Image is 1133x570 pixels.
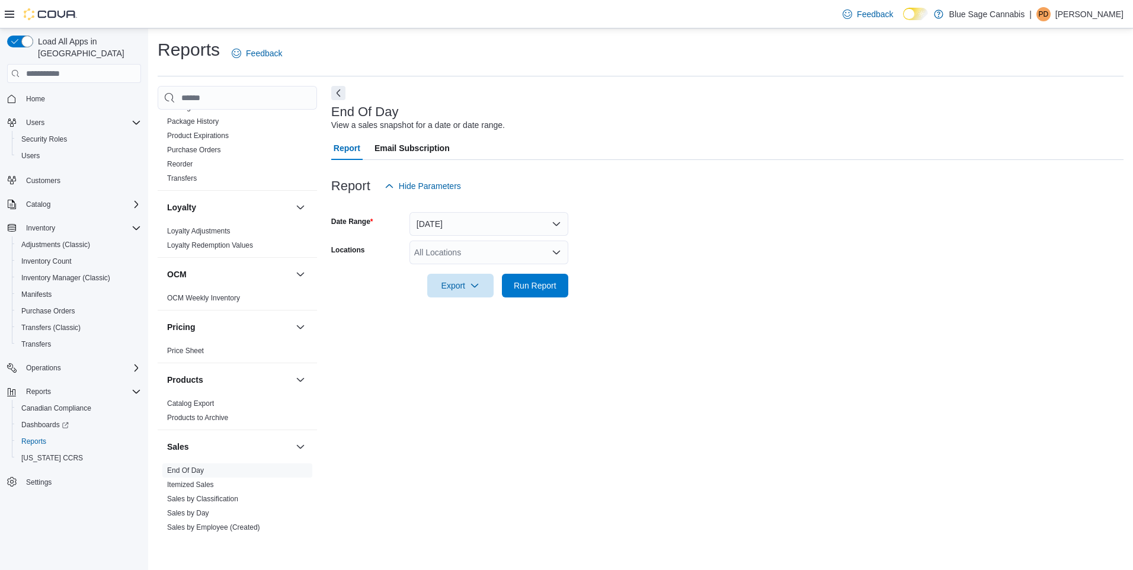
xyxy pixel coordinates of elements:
[167,466,204,475] a: End Of Day
[17,337,141,351] span: Transfers
[293,373,308,387] button: Products
[2,114,146,131] button: Users
[12,400,146,417] button: Canadian Compliance
[167,201,196,213] h3: Loyalty
[167,347,204,355] a: Price Sheet
[21,116,49,130] button: Users
[167,321,195,333] h3: Pricing
[2,383,146,400] button: Reports
[167,321,291,333] button: Pricing
[167,241,253,249] a: Loyalty Redemption Values
[21,197,55,212] button: Catalog
[167,117,219,126] span: Package History
[167,441,291,453] button: Sales
[167,226,231,236] span: Loyalty Adjustments
[12,148,146,164] button: Users
[167,227,231,235] a: Loyalty Adjustments
[949,7,1025,21] p: Blue Sage Cannabis
[21,340,51,349] span: Transfers
[167,346,204,356] span: Price Sheet
[227,41,287,65] a: Feedback
[21,273,110,283] span: Inventory Manager (Classic)
[331,119,505,132] div: View a sales snapshot for a date or date range.
[514,280,556,292] span: Run Report
[167,201,291,213] button: Loyalty
[21,385,141,399] span: Reports
[21,92,50,106] a: Home
[167,441,189,453] h3: Sales
[12,270,146,286] button: Inventory Manager (Classic)
[26,363,61,373] span: Operations
[21,475,141,489] span: Settings
[17,287,56,302] a: Manifests
[167,160,193,168] a: Reorder
[21,116,141,130] span: Users
[331,86,345,100] button: Next
[158,344,317,363] div: Pricing
[2,196,146,213] button: Catalog
[167,174,197,182] a: Transfers
[158,38,220,62] h1: Reports
[375,136,450,160] span: Email Subscription
[158,224,317,257] div: Loyalty
[167,241,253,250] span: Loyalty Redemption Values
[21,306,75,316] span: Purchase Orders
[903,8,928,20] input: Dark Mode
[167,268,291,280] button: OCM
[17,304,80,318] a: Purchase Orders
[331,217,373,226] label: Date Range
[167,495,238,503] a: Sales by Classification
[12,236,146,253] button: Adjustments (Classic)
[33,36,141,59] span: Load All Apps in [GEOGRAPHIC_DATA]
[167,480,214,489] span: Itemized Sales
[838,2,898,26] a: Feedback
[17,418,73,432] a: Dashboards
[158,396,317,430] div: Products
[293,320,308,334] button: Pricing
[167,131,229,140] span: Product Expirations
[17,434,51,449] a: Reports
[21,172,141,187] span: Customers
[12,336,146,353] button: Transfers
[7,85,141,521] nav: Complex example
[2,360,146,376] button: Operations
[331,179,370,193] h3: Report
[12,131,146,148] button: Security Roles
[17,271,141,285] span: Inventory Manager (Classic)
[21,174,65,188] a: Customers
[246,47,282,59] span: Feedback
[167,523,260,531] a: Sales by Employee (Created)
[17,304,141,318] span: Purchase Orders
[167,494,238,504] span: Sales by Classification
[17,451,141,465] span: Washington CCRS
[21,437,46,446] span: Reports
[167,174,197,183] span: Transfers
[17,254,141,268] span: Inventory Count
[21,385,56,399] button: Reports
[17,321,85,335] a: Transfers (Classic)
[17,401,96,415] a: Canadian Compliance
[293,200,308,214] button: Loyalty
[331,105,399,119] h3: End Of Day
[21,361,141,375] span: Operations
[434,274,487,297] span: Export
[334,136,360,160] span: Report
[167,508,209,518] span: Sales by Day
[21,197,141,212] span: Catalog
[2,90,146,107] button: Home
[12,433,146,450] button: Reports
[17,337,56,351] a: Transfers
[1036,7,1051,21] div: Parminder Dhillon
[21,221,60,235] button: Inventory
[167,293,240,303] span: OCM Weekly Inventory
[26,94,45,104] span: Home
[21,420,69,430] span: Dashboards
[17,401,141,415] span: Canadian Compliance
[502,274,568,297] button: Run Report
[17,238,95,252] a: Adjustments (Classic)
[17,149,141,163] span: Users
[167,523,260,532] span: Sales by Employee (Created)
[167,294,240,302] a: OCM Weekly Inventory
[2,473,146,491] button: Settings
